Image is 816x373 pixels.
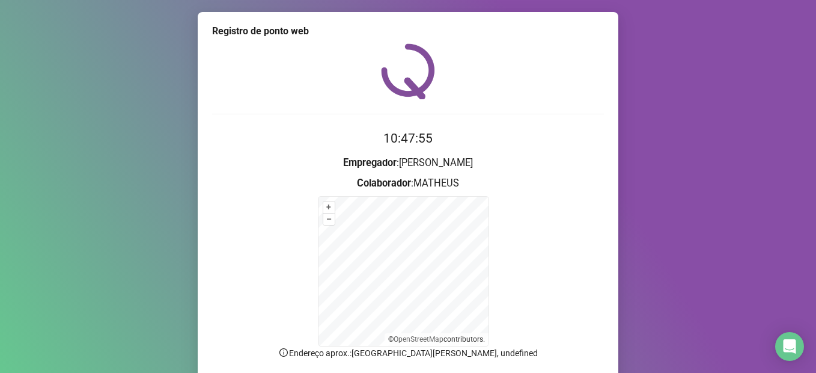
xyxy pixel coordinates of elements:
[323,214,335,225] button: –
[343,157,397,168] strong: Empregador
[212,347,604,360] p: Endereço aprox. : [GEOGRAPHIC_DATA][PERSON_NAME], undefined
[388,335,485,344] li: © contributors.
[394,335,443,344] a: OpenStreetMap
[212,176,604,191] h3: : MATHEUS
[278,347,289,358] span: info-circle
[212,155,604,171] h3: : [PERSON_NAME]
[323,202,335,213] button: +
[357,177,411,189] strong: Colaborador
[381,43,435,99] img: QRPoint
[775,332,804,361] div: Open Intercom Messenger
[212,24,604,39] div: Registro de ponto web
[383,131,433,146] time: 10:47:55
